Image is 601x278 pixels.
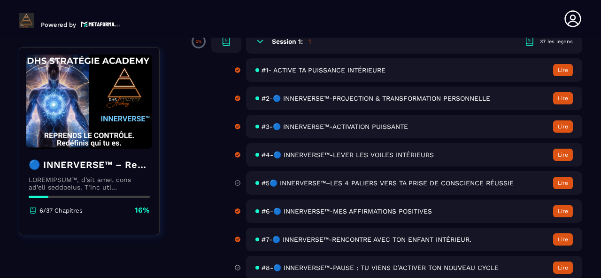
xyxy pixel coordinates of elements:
p: Powered by [41,21,76,28]
span: #1- ACTIVE TA PUISSANCE INTÉRIEURE [262,66,385,74]
button: Lire [553,233,573,246]
p: 16% [135,205,150,215]
button: Lire [553,177,573,189]
button: Lire [553,120,573,133]
img: logo [81,20,120,28]
button: Lire [553,64,573,76]
p: 6/37 Chapitres [39,207,83,214]
p: 0% [196,40,201,44]
img: logo-branding [19,13,34,28]
img: banner [26,55,152,149]
h6: Session 1: [272,38,303,45]
span: #4-🔵 INNERVERSE™-LEVER LES VOILES INTÉRIEURS [262,151,434,159]
button: Lire [553,92,573,104]
span: #5🔵 INNERVERSE™–LES 4 PALIERS VERS TA PRISE DE CONSCIENCE RÉUSSIE [262,179,514,187]
button: Lire [553,149,573,161]
h4: 🔵 INNERVERSE™ – Reprogrammation Quantique & Activation du Soi Réel [29,158,150,171]
p: LOREMIPSUM™, d’sit amet cons ad’eli seddoeius. T’inc utl etdolorema aliquaeni ad minimveniamqui n... [29,176,150,191]
div: 37 les leçons [540,38,573,45]
span: #6-🔵 INNERVERSE™-MES AFFIRMATIONS POSITIVES [262,207,432,215]
button: Lire [553,205,573,217]
button: Lire [553,262,573,274]
span: #7-🔵 INNERVERSE™-RENCONTRE AVEC TON ENFANT INTÉRIEUR. [262,236,471,243]
span: #8-🔵 INNERVERSE™-PAUSE : TU VIENS D’ACTIVER TON NOUVEAU CYCLE [262,264,499,271]
h5: 1 [308,37,311,46]
span: #2-🔵 INNERVERSE™-PROJECTION & TRANSFORMATION PERSONNELLE [262,95,490,102]
span: #3-🔵 INNERVERSE™-ACTIVATION PUISSANTE [262,123,408,130]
